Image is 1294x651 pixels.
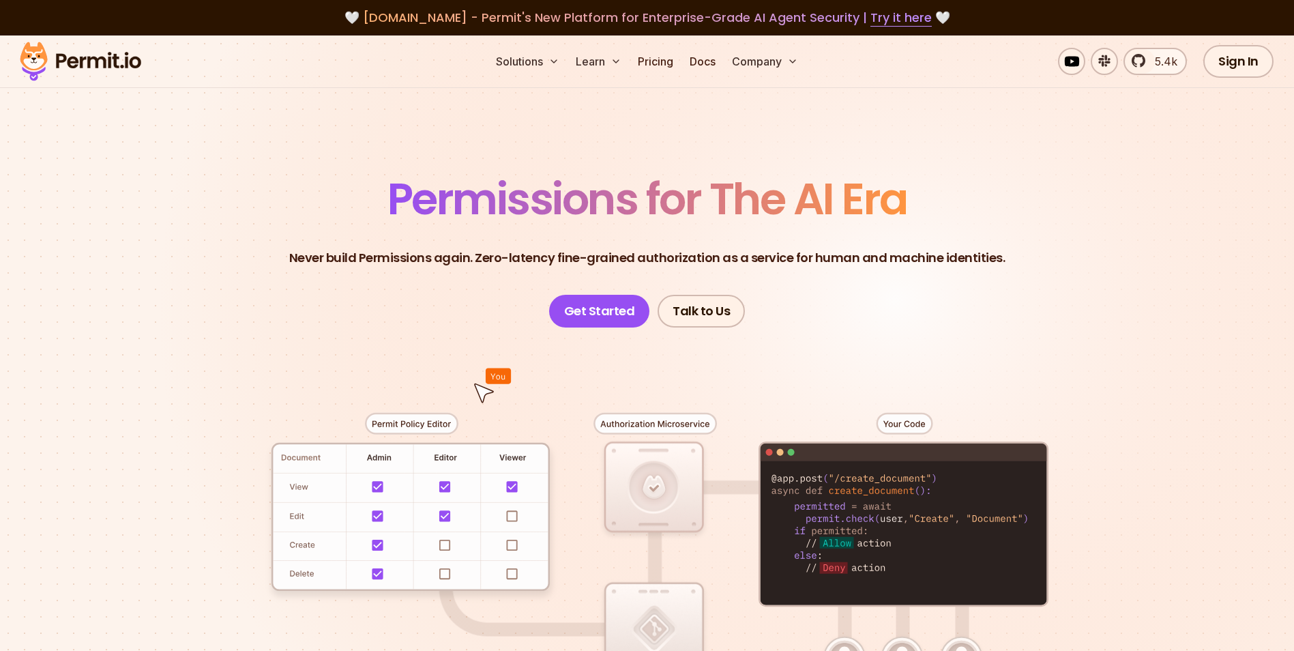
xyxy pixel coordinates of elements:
a: 5.4k [1123,48,1187,75]
a: Talk to Us [658,295,745,328]
button: Company [726,48,804,75]
img: Permit logo [14,38,147,85]
span: 5.4k [1147,53,1177,70]
a: Sign In [1203,45,1274,78]
span: [DOMAIN_NAME] - Permit's New Platform for Enterprise-Grade AI Agent Security | [363,9,932,26]
button: Solutions [490,48,565,75]
a: Pricing [632,48,679,75]
a: Get Started [549,295,650,328]
a: Docs [684,48,721,75]
span: Permissions for The AI Era [387,169,907,229]
button: Learn [570,48,627,75]
p: Never build Permissions again. Zero-latency fine-grained authorization as a service for human and... [289,248,1005,267]
a: Try it here [870,9,932,27]
div: 🤍 🤍 [33,8,1261,27]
